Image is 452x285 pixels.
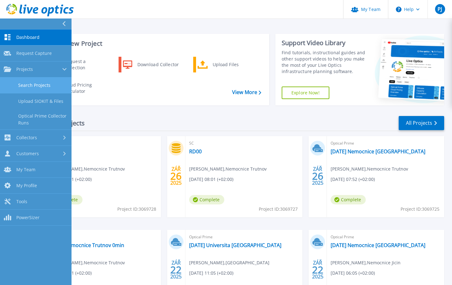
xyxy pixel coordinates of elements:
[331,195,366,204] span: Complete
[189,166,267,172] span: [PERSON_NAME] , Nemocnice Trutnov
[44,80,109,96] a: Cloud Pricing Calculator
[61,58,107,71] div: Request a Collection
[16,215,40,220] span: PowerSizer
[193,57,258,72] a: Upload Files
[189,259,269,266] span: [PERSON_NAME] , [GEOGRAPHIC_DATA]
[117,206,156,213] span: Project ID: 3069728
[16,199,27,204] span: Tools
[47,234,157,240] span: Optical Prime
[401,206,439,213] span: Project ID: 3069725
[189,234,299,240] span: Optical Prime
[282,87,329,99] a: Explore Now!
[16,135,37,140] span: Collectors
[399,116,444,130] a: All Projects
[312,165,324,187] div: ZÁŘ 2025
[16,183,37,188] span: My Profile
[331,234,440,240] span: Optical Prime
[44,57,109,72] a: Request a Collection
[331,176,375,183] span: [DATE] 07:52 (+02:00)
[47,259,125,266] span: [PERSON_NAME] , Nemocnice Trutnov
[210,58,256,71] div: Upload Files
[282,50,366,75] div: Find tutorials, instructional guides and other support videos to help you make the most of your L...
[438,7,442,12] span: PJ
[331,259,401,266] span: [PERSON_NAME] , Nemocnice Jicin
[189,195,224,204] span: Complete
[331,140,440,147] span: Optical Prime
[45,40,261,47] h3: Start a New Project
[16,66,33,72] span: Projects
[189,176,233,183] span: [DATE] 08:01 (+02:00)
[312,173,323,179] span: 26
[189,242,281,248] a: [DATE] Universita [GEOGRAPHIC_DATA]
[16,151,39,156] span: Customers
[16,50,52,56] span: Request Capture
[170,165,182,187] div: ZÁŘ 2025
[170,267,182,272] span: 22
[232,89,261,95] a: View More
[47,242,124,248] a: [DATE] Nemocnice Trutnov 0min
[189,270,233,277] span: [DATE] 11:05 (+02:00)
[282,39,366,47] div: Support Video Library
[331,270,375,277] span: [DATE] 06:05 (+02:00)
[312,267,323,272] span: 22
[170,173,182,179] span: 26
[259,206,298,213] span: Project ID: 3069727
[47,166,125,172] span: [PERSON_NAME] , Nemocnice Trutnov
[189,148,202,155] a: RD00
[16,34,40,40] span: Dashboard
[134,58,182,71] div: Download Collector
[61,82,107,94] div: Cloud Pricing Calculator
[331,166,408,172] span: [PERSON_NAME] , Nemocnice Trutnov
[47,140,157,147] span: SC
[189,140,299,147] span: SC
[16,167,35,172] span: My Team
[331,148,425,155] a: [DATE] Nemocnice [GEOGRAPHIC_DATA]
[331,242,425,248] a: [DATE] Nemocnice [GEOGRAPHIC_DATA]
[170,258,182,281] div: ZÁŘ 2025
[312,258,324,281] div: ZÁŘ 2025
[119,57,183,72] a: Download Collector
